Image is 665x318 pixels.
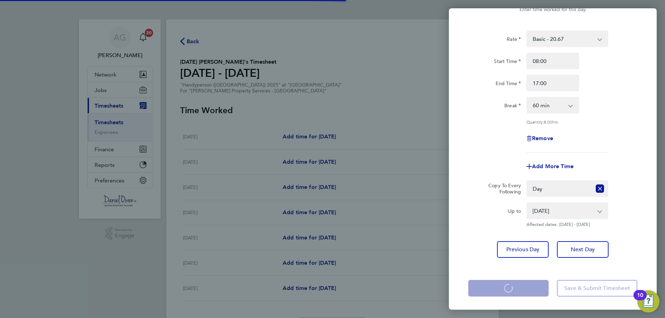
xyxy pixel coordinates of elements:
label: End Time [496,80,521,89]
span: Next Day [571,246,595,253]
label: Rate [507,36,521,44]
button: Next Day [557,241,609,258]
div: Enter time worked for this day. [449,6,657,14]
span: Previous Day [506,246,540,253]
div: 10 [637,295,643,304]
input: E.g. 18:00 [526,75,579,91]
label: Start Time [494,58,521,66]
input: E.g. 08:00 [526,53,579,69]
label: Break [504,102,521,111]
label: Up to [508,208,521,216]
button: Remove [526,136,553,141]
button: Reset selection [596,181,604,196]
span: Affected dates: [DATE] - [DATE] [526,222,608,227]
span: Add More Time [532,163,574,170]
span: Remove [532,135,553,142]
span: 8.00 [544,119,552,125]
button: Add More Time [526,164,574,169]
label: Copy To Every Following [483,182,521,195]
button: Previous Day [497,241,549,258]
button: Open Resource Center, 10 new notifications [637,290,659,312]
div: Quantity: hrs [526,119,608,125]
